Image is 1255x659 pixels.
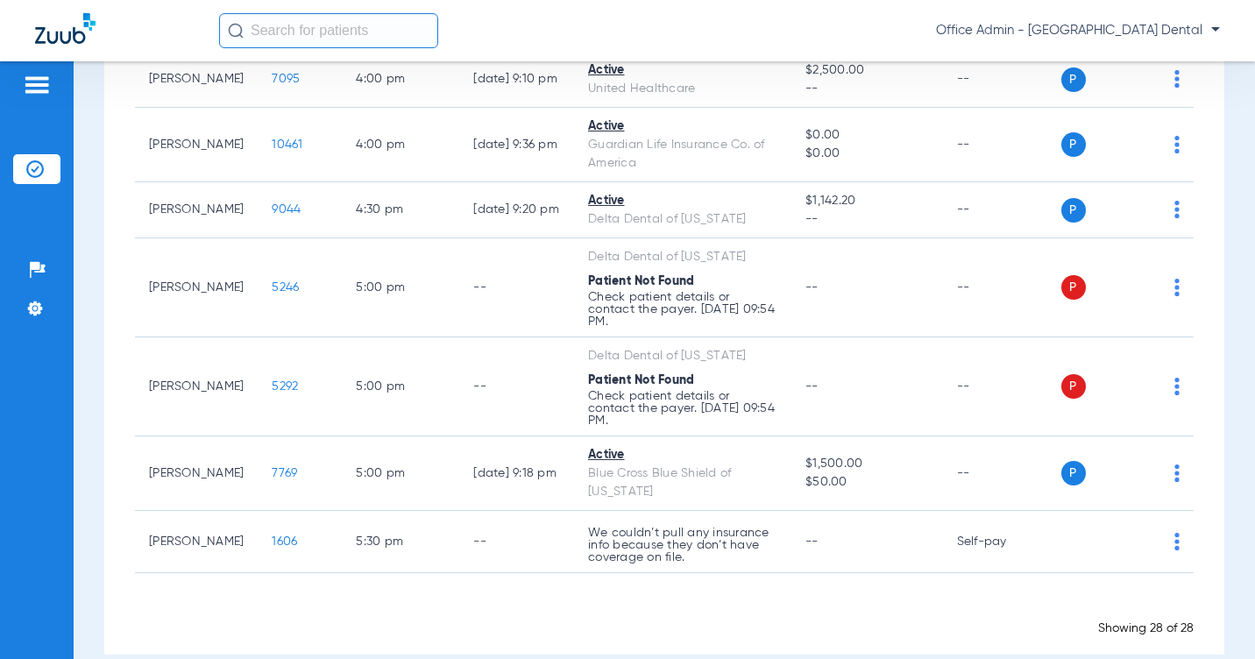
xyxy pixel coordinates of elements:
div: Delta Dental of [US_STATE] [588,210,777,229]
img: group-dot-blue.svg [1174,136,1180,153]
img: hamburger-icon [23,74,51,96]
iframe: Chat Widget [1167,575,1255,659]
span: $1,142.20 [805,192,928,210]
td: [PERSON_NAME] [135,238,258,337]
td: [DATE] 9:36 PM [459,108,574,182]
td: [PERSON_NAME] [135,511,258,573]
div: Active [588,61,777,80]
span: 10461 [272,138,302,151]
span: -- [805,210,928,229]
input: Search for patients [219,13,438,48]
div: Active [588,192,777,210]
td: Self-pay [943,511,1061,573]
td: [PERSON_NAME] [135,108,258,182]
td: [PERSON_NAME] [135,52,258,108]
td: -- [459,511,574,573]
td: -- [459,238,574,337]
div: Guardian Life Insurance Co. of America [588,136,777,173]
img: Zuub Logo [35,13,96,44]
td: -- [943,337,1061,436]
span: $0.00 [805,145,928,163]
span: Showing 28 of 28 [1098,622,1194,634]
span: $50.00 [805,473,928,492]
img: group-dot-blue.svg [1174,378,1180,395]
td: 5:00 PM [342,436,459,511]
img: Search Icon [228,23,244,39]
span: Office Admin - [GEOGRAPHIC_DATA] Dental [936,22,1220,39]
td: 4:00 PM [342,52,459,108]
span: -- [805,281,819,294]
span: $1,500.00 [805,455,928,473]
span: 1606 [272,535,297,548]
p: We couldn’t pull any insurance info because they don’t have coverage on file. [588,527,777,563]
span: 7769 [272,467,297,479]
td: [PERSON_NAME] [135,436,258,511]
div: Delta Dental of [US_STATE] [588,347,777,365]
span: Patient Not Found [588,275,694,287]
img: group-dot-blue.svg [1174,201,1180,218]
td: 4:00 PM [342,108,459,182]
span: P [1061,374,1086,399]
span: $0.00 [805,126,928,145]
span: Patient Not Found [588,374,694,386]
span: P [1061,461,1086,485]
p: Check patient details or contact the payer. [DATE] 09:54 PM. [588,390,777,427]
span: -- [805,380,819,393]
span: -- [805,80,928,98]
span: 9044 [272,203,301,216]
span: P [1061,275,1086,300]
span: -- [805,535,819,548]
td: 5:30 PM [342,511,459,573]
img: group-dot-blue.svg [1174,464,1180,482]
span: 7095 [272,73,300,85]
img: group-dot-blue.svg [1174,70,1180,88]
span: P [1061,67,1086,92]
span: 5292 [272,380,298,393]
p: Check patient details or contact the payer. [DATE] 09:54 PM. [588,291,777,328]
td: -- [943,52,1061,108]
td: -- [943,238,1061,337]
td: -- [943,182,1061,238]
div: Active [588,117,777,136]
img: group-dot-blue.svg [1174,533,1180,550]
span: 5246 [272,281,299,294]
span: P [1061,198,1086,223]
td: [PERSON_NAME] [135,337,258,436]
td: [DATE] 9:20 PM [459,182,574,238]
td: 5:00 PM [342,337,459,436]
div: Active [588,446,777,464]
div: Delta Dental of [US_STATE] [588,248,777,266]
td: -- [459,337,574,436]
span: $2,500.00 [805,61,928,80]
td: [DATE] 9:18 PM [459,436,574,511]
span: P [1061,132,1086,157]
div: United Healthcare [588,80,777,98]
td: 5:00 PM [342,238,459,337]
td: [DATE] 9:10 PM [459,52,574,108]
td: -- [943,108,1061,182]
td: 4:30 PM [342,182,459,238]
div: Blue Cross Blue Shield of [US_STATE] [588,464,777,501]
td: [PERSON_NAME] [135,182,258,238]
td: -- [943,436,1061,511]
img: group-dot-blue.svg [1174,279,1180,296]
